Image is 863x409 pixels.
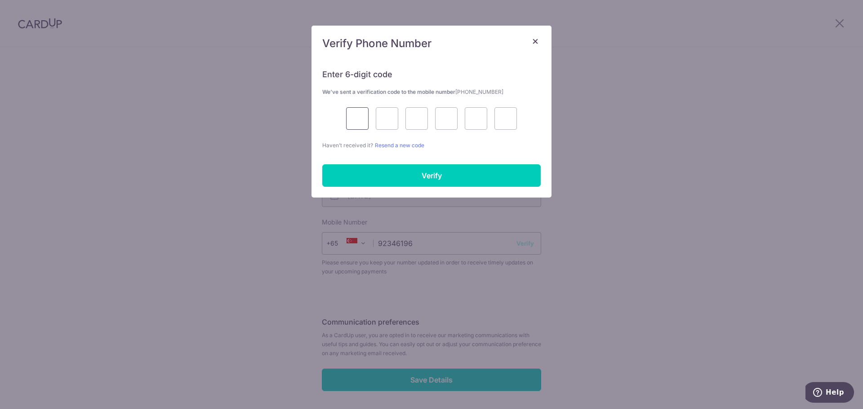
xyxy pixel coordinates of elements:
span: Haven’t received it? [322,142,373,149]
a: Resend a new code [375,142,424,149]
input: Verify [322,164,541,187]
span: [PHONE_NUMBER] [455,88,503,95]
h6: Enter 6-digit code [322,69,541,80]
h5: Verify Phone Number [322,36,541,51]
iframe: Opens a widget where you can find more information [805,382,854,405]
strong: We’ve sent a verification code to the mobile number [322,88,503,95]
